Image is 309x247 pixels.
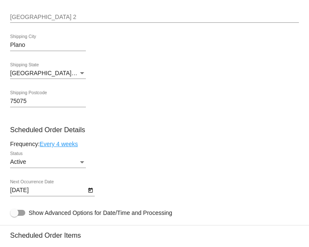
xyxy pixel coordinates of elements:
span: Active [10,158,26,165]
div: Frequency: [10,141,299,147]
button: Open calendar [86,185,95,194]
span: Show Advanced Options for Date/Time and Processing [29,209,172,217]
a: Every 4 weeks [40,141,78,147]
mat-select: Status [10,159,86,166]
input: Shipping Street 2 [10,14,299,21]
span: [GEOGRAPHIC_DATA] | [US_STATE] [10,70,109,76]
mat-select: Shipping State [10,70,86,77]
input: Shipping City [10,42,86,49]
input: Shipping Postcode [10,98,86,105]
h3: Scheduled Order Details [10,126,299,134]
input: Next Occurrence Date [10,187,86,194]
